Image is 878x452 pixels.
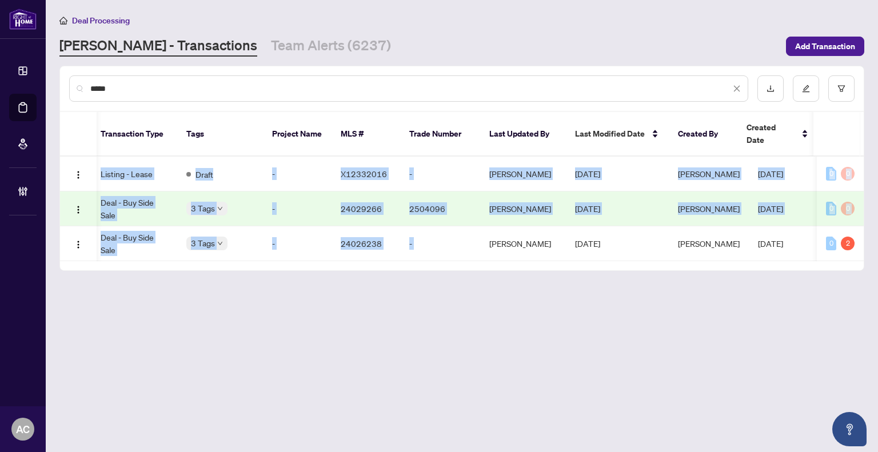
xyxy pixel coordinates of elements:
[802,85,810,93] span: edit
[828,75,855,102] button: filter
[575,169,600,179] span: [DATE]
[767,85,775,93] span: download
[72,15,130,26] span: Deal Processing
[74,240,83,249] img: Logo
[837,85,845,93] span: filter
[480,112,566,157] th: Last Updated By
[737,112,817,157] th: Created Date
[191,202,215,215] span: 3 Tags
[480,191,566,226] td: [PERSON_NAME]
[758,238,783,249] span: [DATE]
[678,169,740,179] span: [PERSON_NAME]
[678,238,740,249] span: [PERSON_NAME]
[91,157,177,191] td: Listing - Lease
[758,169,783,179] span: [DATE]
[841,167,855,181] div: 0
[263,112,332,157] th: Project Name
[793,75,819,102] button: edit
[91,226,177,261] td: Deal - Buy Side Sale
[341,169,387,179] span: X12332016
[400,226,480,261] td: -
[9,9,37,30] img: logo
[16,421,30,437] span: AC
[177,112,263,157] th: Tags
[271,36,391,57] a: Team Alerts (6237)
[195,168,213,181] span: Draft
[575,127,645,140] span: Last Modified Date
[786,37,864,56] button: Add Transaction
[575,203,600,214] span: [DATE]
[400,112,480,157] th: Trade Number
[263,226,332,261] td: -
[480,226,566,261] td: [PERSON_NAME]
[575,238,600,249] span: [DATE]
[91,191,177,226] td: Deal - Buy Side Sale
[74,170,83,179] img: Logo
[566,112,669,157] th: Last Modified Date
[758,203,783,214] span: [DATE]
[217,241,223,246] span: down
[91,112,177,157] th: Transaction Type
[191,237,215,250] span: 3 Tags
[59,17,67,25] span: home
[69,165,87,183] button: Logo
[400,157,480,191] td: -
[341,203,382,214] span: 24029266
[832,412,867,446] button: Open asap
[669,112,737,157] th: Created By
[263,157,332,191] td: -
[841,202,855,215] div: 0
[826,237,836,250] div: 0
[733,85,741,93] span: close
[263,191,332,226] td: -
[332,112,400,157] th: MLS #
[69,199,87,218] button: Logo
[826,202,836,215] div: 0
[795,37,855,55] span: Add Transaction
[841,237,855,250] div: 2
[341,238,382,249] span: 24026238
[826,167,836,181] div: 0
[678,203,740,214] span: [PERSON_NAME]
[217,206,223,211] span: down
[480,157,566,191] td: [PERSON_NAME]
[59,36,257,57] a: [PERSON_NAME] - Transactions
[400,191,480,226] td: 2504096
[69,234,87,253] button: Logo
[74,205,83,214] img: Logo
[757,75,784,102] button: download
[747,121,795,146] span: Created Date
